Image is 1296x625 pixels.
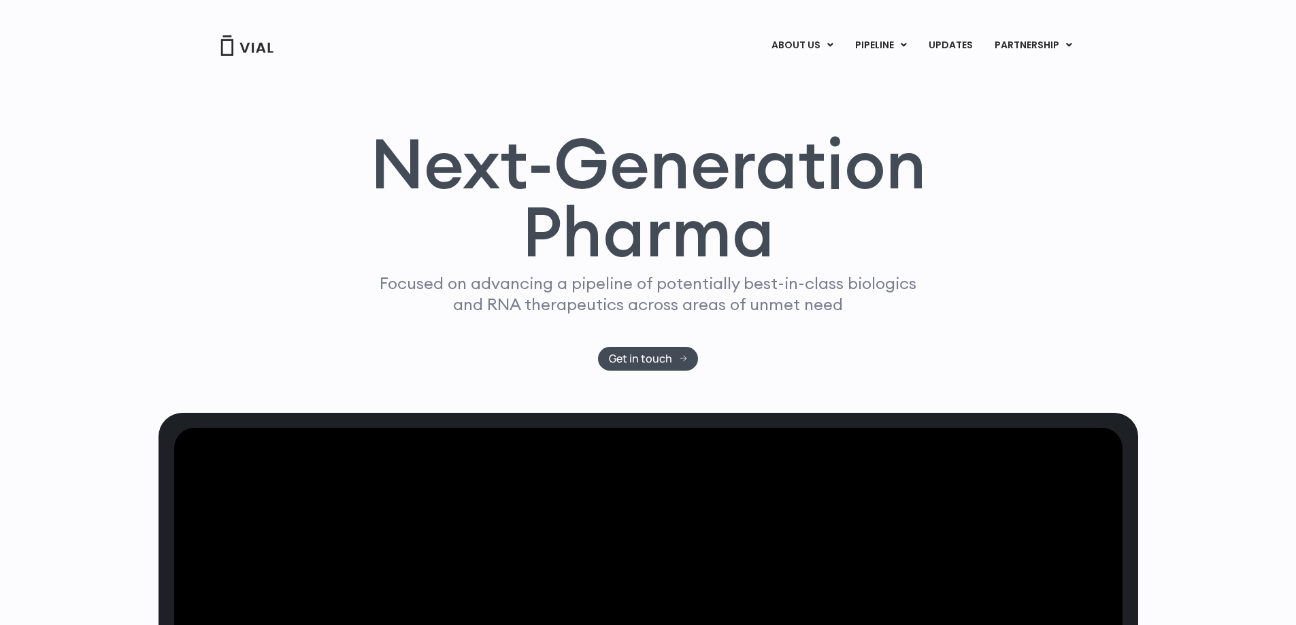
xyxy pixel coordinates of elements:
[354,129,943,267] h1: Next-Generation Pharma
[598,347,698,371] a: Get in touch
[984,34,1083,57] a: PARTNERSHIPMenu Toggle
[761,34,844,57] a: ABOUT USMenu Toggle
[374,273,923,315] p: Focused on advancing a pipeline of potentially best-in-class biologics and RNA therapeutics acros...
[844,34,917,57] a: PIPELINEMenu Toggle
[220,35,274,56] img: Vial Logo
[609,354,672,364] span: Get in touch
[918,34,983,57] a: UPDATES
